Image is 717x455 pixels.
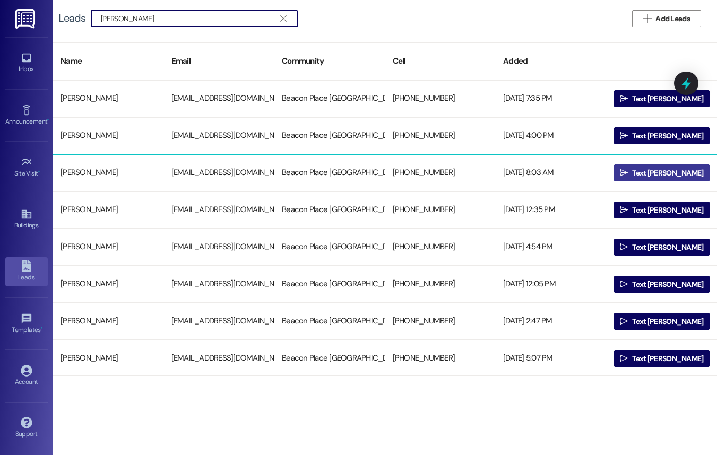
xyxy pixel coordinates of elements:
i:  [620,132,628,140]
i:  [620,206,628,214]
img: ResiDesk Logo [15,9,37,29]
div: [EMAIL_ADDRESS][DOMAIN_NAME] [164,348,275,369]
i:  [620,243,628,251]
span: • [41,325,42,332]
button: Add Leads [632,10,701,27]
span: Text [PERSON_NAME] [632,242,703,253]
span: • [47,116,49,124]
button: Text [PERSON_NAME] [614,90,710,107]
div: Beacon Place [GEOGRAPHIC_DATA] [274,274,385,295]
button: Text [PERSON_NAME] [614,276,710,293]
div: [PERSON_NAME] [53,274,164,295]
a: Account [5,362,48,390]
div: Beacon Place [GEOGRAPHIC_DATA] [274,199,385,221]
a: Site Visit • [5,153,48,182]
div: [EMAIL_ADDRESS][DOMAIN_NAME] [164,162,275,183]
div: Added [496,48,607,74]
div: [EMAIL_ADDRESS][DOMAIN_NAME] [164,199,275,221]
div: Leads [58,13,85,24]
div: [EMAIL_ADDRESS][DOMAIN_NAME] [164,311,275,332]
div: [PERSON_NAME] [53,162,164,183]
div: [DATE] 12:35 PM [496,199,607,221]
a: Leads [5,257,48,286]
span: • [38,168,40,176]
span: Add Leads [655,13,690,24]
div: Beacon Place [GEOGRAPHIC_DATA] [274,125,385,146]
span: Text [PERSON_NAME] [632,205,703,216]
span: Text [PERSON_NAME] [632,353,703,364]
a: Inbox [5,49,48,77]
a: Templates • [5,310,48,338]
i:  [620,317,628,326]
div: [PHONE_NUMBER] [385,311,496,332]
button: Text [PERSON_NAME] [614,202,710,218]
span: Text [PERSON_NAME] [632,93,703,104]
button: Text [PERSON_NAME] [614,164,710,181]
div: Beacon Place [GEOGRAPHIC_DATA] [274,237,385,258]
div: Beacon Place [GEOGRAPHIC_DATA] [274,311,385,332]
div: [PHONE_NUMBER] [385,162,496,183]
div: [EMAIL_ADDRESS][DOMAIN_NAME] [164,125,275,146]
i:  [280,14,286,23]
div: [PERSON_NAME] [53,348,164,369]
input: Search name/email/community (quotes for exact match e.g. "John Smith") [101,11,275,26]
div: [PERSON_NAME] [53,199,164,221]
i:  [643,14,651,23]
div: [PHONE_NUMBER] [385,348,496,369]
div: Beacon Place [GEOGRAPHIC_DATA] [274,88,385,109]
button: Text [PERSON_NAME] [614,350,710,367]
div: [PERSON_NAME] [53,311,164,332]
div: [DATE] 2:47 PM [496,311,607,332]
div: [PHONE_NUMBER] [385,125,496,146]
div: Email [164,48,275,74]
i:  [620,280,628,288]
div: [EMAIL_ADDRESS][DOMAIN_NAME] [164,237,275,258]
i:  [620,94,628,103]
div: [PERSON_NAME] [53,125,164,146]
div: [DATE] 12:05 PM [496,274,607,295]
div: [DATE] 4:00 PM [496,125,607,146]
div: [PHONE_NUMBER] [385,274,496,295]
button: Text [PERSON_NAME] [614,239,710,256]
button: Clear text [275,11,292,27]
div: [EMAIL_ADDRESS][DOMAIN_NAME] [164,88,275,109]
button: Text [PERSON_NAME] [614,127,710,144]
div: [PERSON_NAME] [53,88,164,109]
span: Text [PERSON_NAME] [632,130,703,142]
i:  [620,169,628,177]
div: [DATE] 4:54 PM [496,237,607,258]
div: [EMAIL_ADDRESS][DOMAIN_NAME] [164,274,275,295]
div: [DATE] 5:07 PM [496,348,607,369]
div: [PERSON_NAME] [53,237,164,258]
div: Cell [385,48,496,74]
div: [DATE] 8:03 AM [496,162,607,183]
button: Text [PERSON_NAME] [614,313,710,330]
div: Beacon Place [GEOGRAPHIC_DATA] [274,162,385,183]
div: Name [53,48,164,74]
div: Beacon Place [GEOGRAPHIC_DATA] [274,348,385,369]
a: Support [5,414,48,442]
div: [PHONE_NUMBER] [385,88,496,109]
i:  [620,354,628,363]
div: [DATE] 7:35 PM [496,88,607,109]
div: Community [274,48,385,74]
span: Text [PERSON_NAME] [632,279,703,290]
div: [PHONE_NUMBER] [385,199,496,221]
div: [PHONE_NUMBER] [385,237,496,258]
a: Buildings [5,205,48,234]
span: Text [PERSON_NAME] [632,168,703,179]
span: Text [PERSON_NAME] [632,316,703,327]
